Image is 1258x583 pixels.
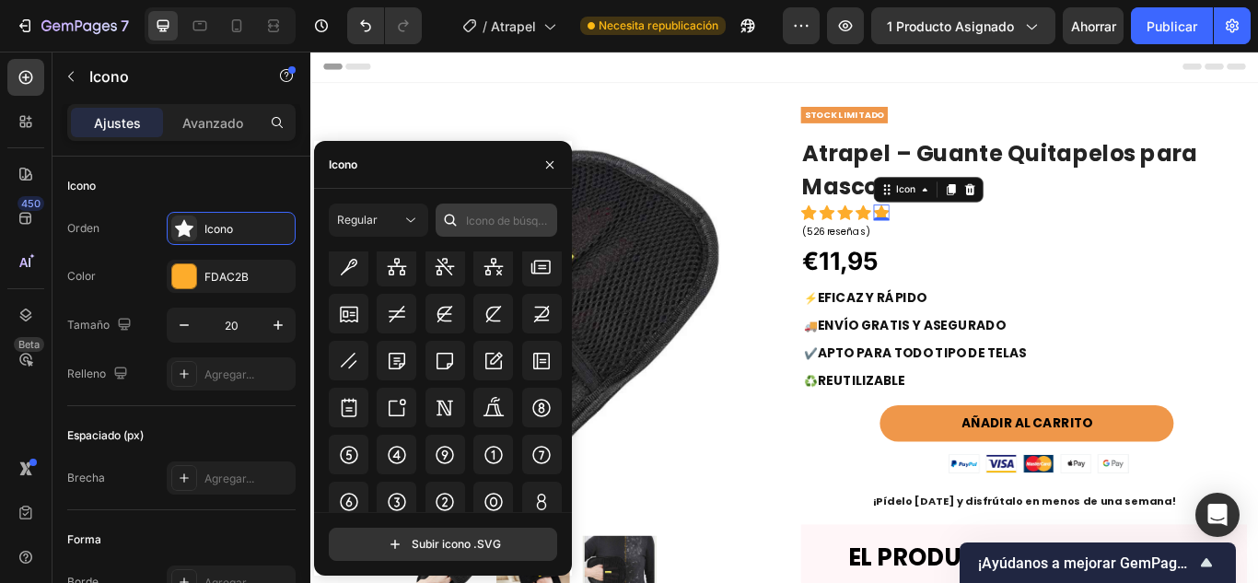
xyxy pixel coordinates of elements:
[329,204,428,237] button: Regular
[575,341,834,363] p: APTO PARA TODO TIPO DE TELAS
[1131,7,1213,44] button: Publicar
[67,179,96,192] font: Icono
[1063,7,1124,44] button: Ahorrar
[329,157,357,171] font: Icono
[1071,18,1116,34] font: Ahorrar
[67,269,96,283] font: Color
[575,373,834,395] p: REUTILIZABLE
[483,18,487,34] font: /
[571,99,1091,180] h1: Atrapel – Guante Quitapelos para Mascotas
[67,428,144,442] font: Espaciado (px)
[575,276,834,298] p: EFICAZ Y RÁPIDO
[67,367,106,380] font: Relleno
[337,213,378,227] font: Regular
[204,367,254,381] font: Agregar...
[572,370,837,398] div: Rich Text Editor. Editing area: main
[572,338,837,366] div: Rich Text Editor. Editing area: main
[21,197,41,210] font: 450
[575,278,590,297] span: ⚡
[663,413,1006,455] button: AÑADIR AL CARRITO
[655,516,1008,533] span: ¡Pídelo [DATE] y disfrútalo en menos de una semana!
[121,17,129,35] font: 7
[67,221,99,235] font: Orden
[310,52,1258,583] iframe: Área de diseño
[978,554,1196,572] font: ¡Ayúdanos a mejorar GemPages!
[571,221,663,268] div: €11,95
[575,375,590,393] span: ♻️
[67,471,105,484] font: Brecha
[871,7,1055,44] button: 1 producto asignado
[204,472,254,485] font: Agregar...
[573,202,651,217] span: (526 reseñas)
[575,343,590,361] span: ✔️
[887,18,1014,34] font: 1 producto asignado
[67,318,110,332] font: Tamaño
[94,115,141,131] font: Ajustes
[572,274,837,301] div: Rich Text Editor. Editing area: main
[204,270,249,284] font: FDAC2B
[329,528,557,561] button: Subir icono .SVG
[89,65,246,87] p: Icono
[743,470,953,492] img: Alt Image
[599,18,718,32] font: Necesita republicación
[347,7,422,44] div: Deshacer/Rehacer
[978,552,1217,574] button: Mostrar encuesta - ¡Ayúdanos a mejorar GemPages!
[1195,493,1240,537] div: Abrir Intercom Messenger
[18,338,40,351] font: Beta
[575,310,590,329] span: 🚚
[759,423,912,445] div: AÑADIR AL CARRITO
[573,66,670,82] p: STOCK LIMITADO
[575,309,834,331] p: ENVÍO GRATIS Y ASEGURADO
[436,204,557,237] input: Icono de búsqueda
[7,7,137,44] button: 7
[204,222,233,236] font: Icono
[572,306,837,333] div: Rich Text Editor. Editing area: main
[491,18,536,34] font: Atrapel
[1147,18,1197,34] font: Publicar
[67,532,101,546] font: Forma
[571,199,663,221] div: Rich Text Editor. Editing area: main
[182,115,243,131] font: Avanzado
[89,67,129,86] font: Icono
